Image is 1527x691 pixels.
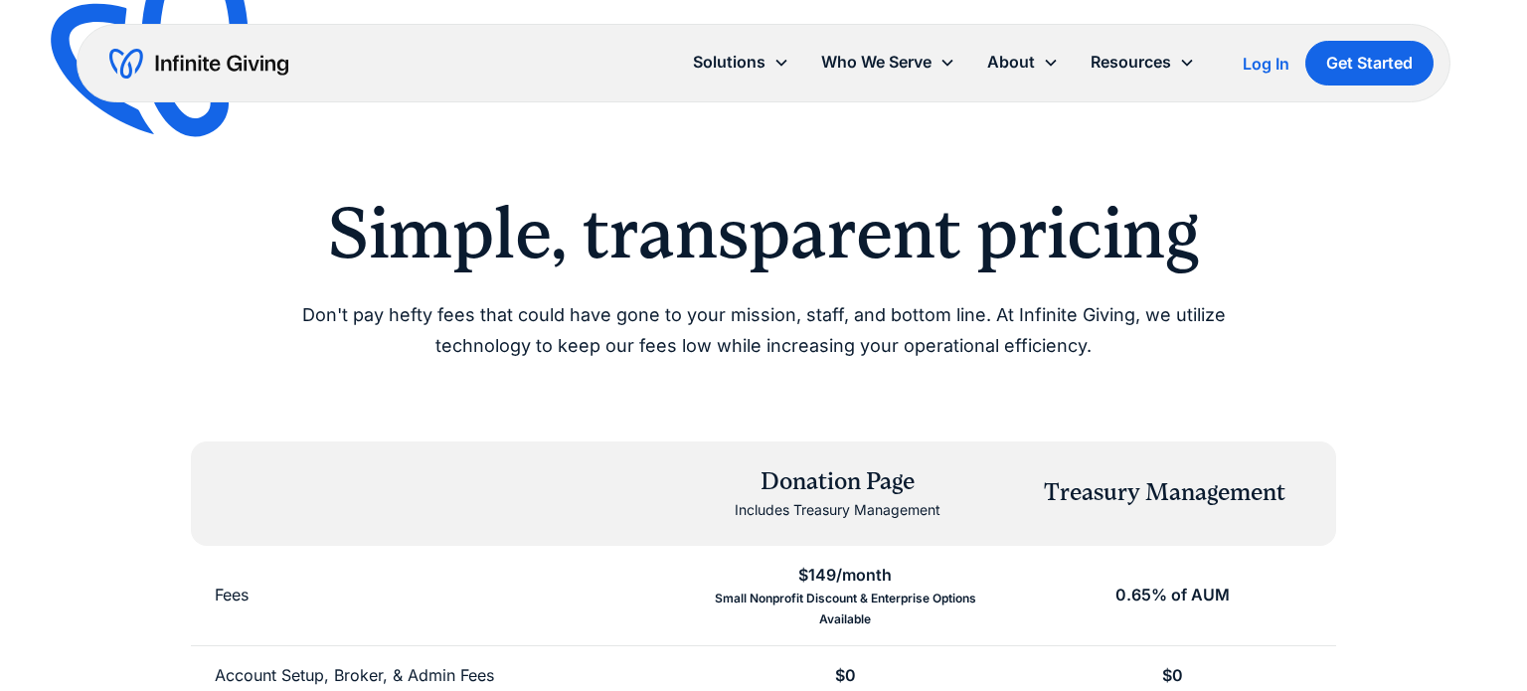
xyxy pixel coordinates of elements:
div: Fees [215,582,249,608]
h2: Simple, transparent pricing [254,191,1272,276]
div: Account Setup, Broker, & Admin Fees [215,662,494,689]
div: 0.65% of AUM [1115,582,1230,608]
div: Includes Treasury Management [735,498,940,522]
div: Who We Serve [821,49,932,76]
div: Solutions [693,49,765,76]
a: home [109,48,288,80]
div: About [987,49,1035,76]
p: Don't pay hefty fees that could have gone to your mission, staff, and bottom line. At Infinite Gi... [254,300,1272,361]
div: $0 [835,662,856,689]
div: Who We Serve [805,41,971,84]
div: Log In [1243,56,1289,72]
div: $149/month [798,562,892,589]
div: About [971,41,1075,84]
div: Treasury Management [1044,476,1285,510]
div: Small Nonprofit Discount & Enterprise Options Available [706,589,985,629]
div: Solutions [677,41,805,84]
div: $0 [1162,662,1183,689]
a: Get Started [1305,41,1434,86]
div: Resources [1075,41,1211,84]
a: Log In [1243,52,1289,76]
div: Resources [1091,49,1171,76]
div: Donation Page [735,465,940,499]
